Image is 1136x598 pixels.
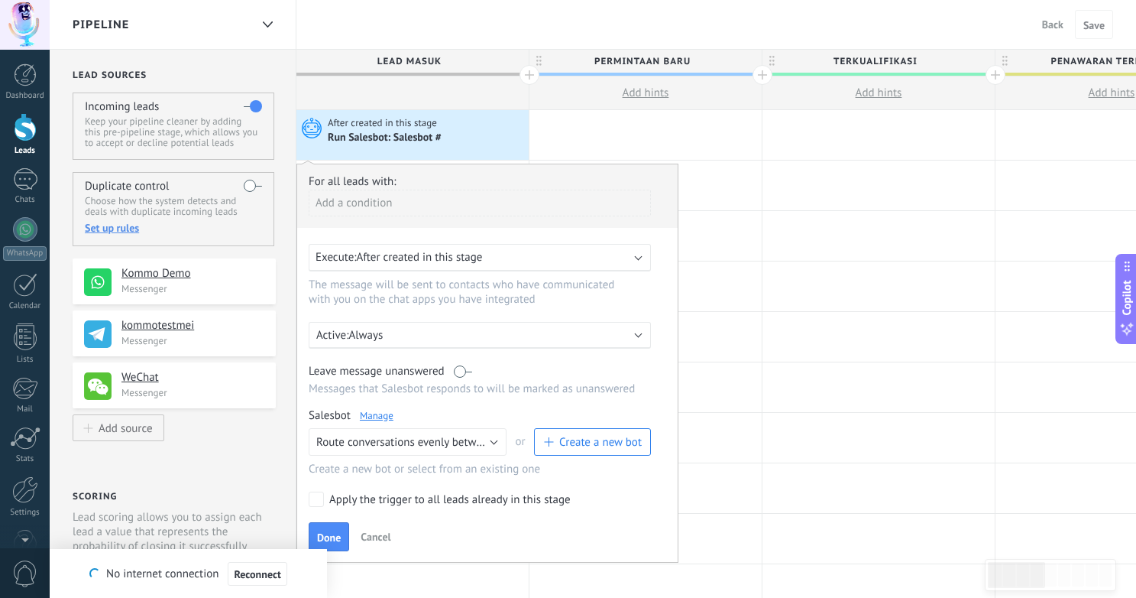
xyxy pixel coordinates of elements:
div: Apply the trigger to all leads already in this stage [329,492,571,508]
div: Calendar [3,301,47,311]
button: Save [1075,10,1113,39]
h4: Duplicate control [85,179,169,193]
div: Mail [3,405,47,414]
div: Permintaan baru [529,50,762,73]
h4: kommotestmei [121,318,264,333]
p: Messenger [121,386,267,399]
span: Copilot [1119,281,1134,316]
span: Permintaan baru [529,50,754,73]
a: Manage [360,409,393,422]
button: Add source [73,414,164,441]
div: lead masuk [296,50,529,73]
div: Run Salesbot: Salesbot # [328,132,444,145]
div: Pipeline [254,10,280,40]
div: No internet connection [89,561,287,587]
h2: Scoring [73,491,117,502]
h4: WeChat [121,370,264,385]
span: Add hints [1089,86,1135,100]
div: Terkualifikasi [762,50,995,73]
p: Keep your pipeline cleaner by adding this pre-pipeline stage, which allows you to accept or decli... [85,116,261,148]
span: lead masuk [296,50,521,73]
div: Lists [3,355,47,365]
span: After created in this stage [357,250,483,265]
span: Leave message unanswered [309,364,445,379]
div: Settings [3,508,47,518]
span: or [507,428,534,456]
div: Dashboard [3,91,47,101]
span: Save [1083,20,1105,31]
span: Pipeline [73,18,129,32]
button: Done [309,522,349,551]
div: Stats [3,454,47,464]
h2: Lead Sources [73,70,276,81]
h4: Kommo Demo [121,266,264,281]
div: Chats [3,195,47,205]
span: Back [1042,18,1063,31]
p: Messages that Salesbot responds to will be marked as unanswered [309,382,651,396]
div: For all leads with: [309,174,666,189]
button: Cancel [354,525,396,548]
button: Route conversations evenly between team members using Round Robin [309,428,507,456]
p: Messenger [121,282,267,295]
button: Back [1036,13,1070,36]
div: Add source [99,421,153,434]
button: Create a new bot [534,428,651,456]
button: Add hints [762,76,995,109]
span: After created in this stage [328,116,439,130]
span: Done [317,532,341,543]
span: Create a new bot [559,435,642,450]
h4: Incoming leads [85,99,159,114]
div: Create a new bot or select from an existing one [309,462,651,476]
p: Choose how the system detects and deals with duplicate incoming leads [85,196,261,217]
p: Always [348,328,616,343]
span: Reconnect [234,569,280,580]
span: Add hints [856,86,902,100]
span: Add hints [623,86,669,100]
div: WhatsApp [3,246,47,261]
div: Salesbot [309,408,651,423]
div: Add a condition [309,190,651,216]
span: Cancel [361,530,390,544]
div: Set up rules [85,221,261,235]
div: Leads [3,146,47,156]
button: Add hints [529,76,762,109]
span: Route conversations evenly between team members using Round Robin [316,435,665,450]
span: Active: [316,328,348,343]
span: Execute: [316,250,357,265]
p: Messenger [121,334,267,347]
button: Reconnect [228,562,286,587]
span: Terkualifikasi [762,50,987,73]
p: Lead scoring allows you to assign each lead a value that represents the probability of closing it... [73,510,263,554]
p: The message will be sent to contacts who have communicated with you on the chat apps you have int... [309,278,636,307]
